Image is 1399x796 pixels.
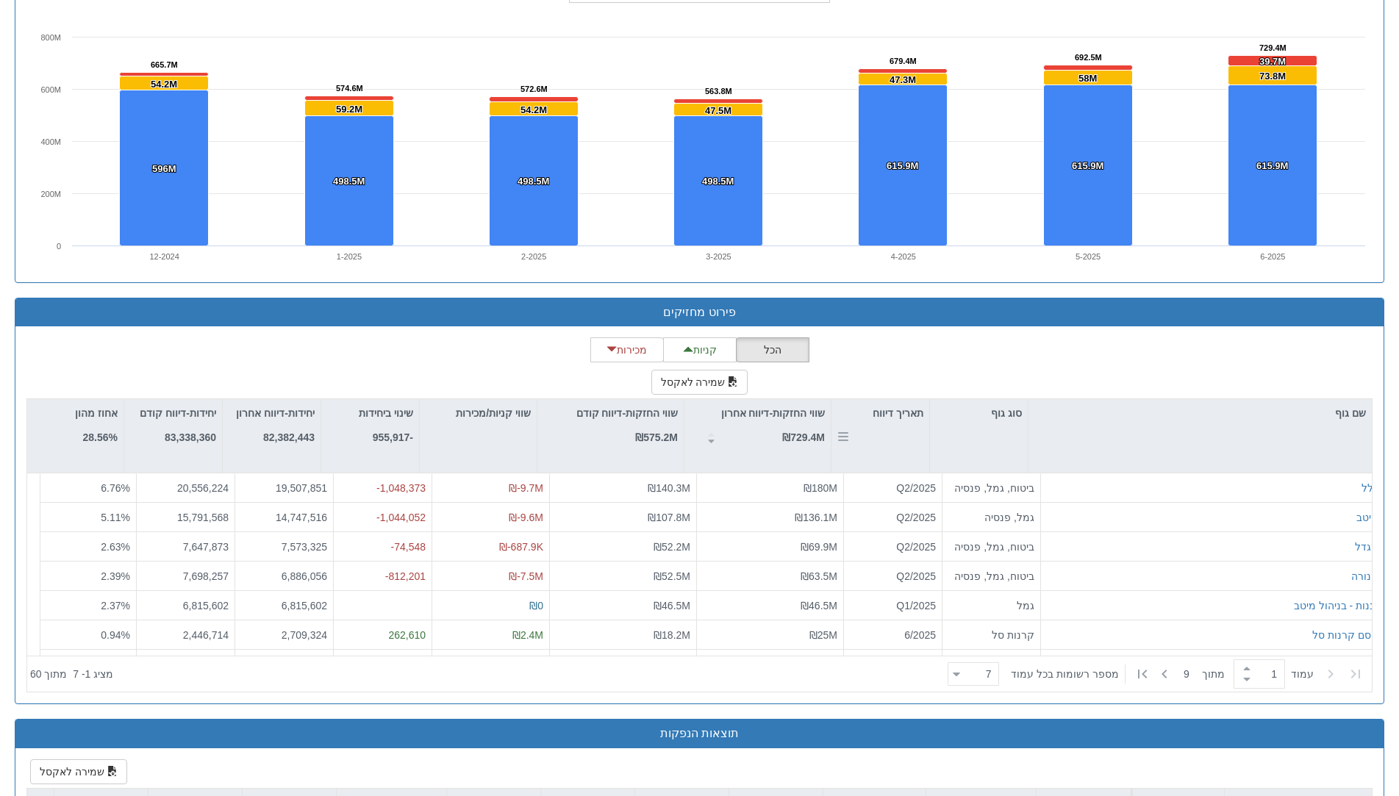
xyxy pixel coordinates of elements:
tspan: 563.8M [705,87,732,96]
tspan: 59.2M [336,104,362,115]
p: יחידות-דיווח אחרון [236,405,315,421]
button: מכירות [590,337,664,362]
tspan: 498.5M [702,176,734,187]
text: 12-2024 [149,252,179,261]
div: שווי קניות/מכירות [420,399,537,427]
h3: פירוט מחזיקים [26,306,1373,319]
div: ביטוח, גמל, פנסיה [948,481,1034,495]
div: 2.37 % [46,598,130,613]
div: ‏מציג 1 - 7 ‏ מתוך 60 [30,658,113,690]
text: 600M [40,85,61,94]
tspan: 572.6M [520,85,548,93]
span: ₪46.5M [654,600,690,612]
div: 7,573,325 [241,539,327,554]
div: 6/2025 [850,628,936,642]
button: קניות [663,337,737,362]
tspan: 729.4M [1259,43,1287,52]
div: 6,815,602 [241,598,327,613]
div: 2,709,324 [241,628,327,642]
div: 14,747,516 [241,510,327,525]
tspan: 39.7M [1259,56,1286,67]
div: 6,886,056 [241,569,327,584]
strong: ₪729.4M [782,431,825,443]
text: 6-2025 [1260,252,1285,261]
div: קרנות סל [948,628,1034,642]
div: סוג גוף [930,399,1028,427]
span: ₪52.2M [654,541,690,553]
text: 800M [40,33,61,42]
div: Q2/2025 [850,569,936,584]
div: Q2/2025 [850,539,936,554]
button: מיטב [1356,510,1378,525]
tspan: 665.7M [151,60,178,69]
div: 0.94 % [46,628,130,642]
strong: 83,338,360 [165,431,216,443]
h3: תוצאות הנפקות [26,727,1373,740]
div: 2,446,714 [143,628,229,642]
button: שמירה לאקסל [30,759,127,784]
div: 6,815,602 [143,598,229,613]
div: -1,048,373 [340,481,426,495]
button: מגדל [1355,539,1378,554]
button: מנורה [1351,569,1378,584]
div: גמל, פנסיה [948,510,1034,525]
span: ₪25M [809,629,837,641]
button: כלל [1362,481,1378,495]
div: Q2/2025 [850,510,936,525]
strong: ₪575.2M [635,431,678,443]
span: ₪63.5M [801,570,837,582]
span: ‏עמוד [1291,667,1314,681]
div: תאריך דיווח [831,399,929,427]
strong: 82,382,443 [263,431,315,443]
span: ₪2.4M [512,629,543,641]
text: 4-2025 [891,252,916,261]
button: קסם קרנות סל [1312,628,1378,642]
span: ₪180M [804,482,837,494]
tspan: 615.9M [887,160,918,171]
text: 200M [40,190,61,198]
tspan: 58M [1078,73,1097,84]
div: 2.39 % [46,569,130,584]
div: שם גוף [1028,399,1372,427]
span: ₪-687.9K [499,541,543,553]
div: ביטוח, גמל, פנסיה [948,539,1034,554]
p: אחוז מהון [75,405,118,421]
tspan: 615.9M [1256,160,1288,171]
text: 5-2025 [1076,252,1101,261]
span: ₪46.5M [801,600,837,612]
text: 3-2025 [706,252,731,261]
span: ₪-9.6M [509,512,543,523]
text: 1-2025 [337,252,362,261]
span: ₪140.3M [648,482,690,494]
tspan: 498.5M [333,176,365,187]
tspan: 692.5M [1075,53,1102,62]
span: ₪136.1M [795,512,837,523]
div: 7,698,257 [143,569,229,584]
span: ₪69.9M [801,541,837,553]
div: ביטוח, גמל, פנסיה [948,569,1034,584]
div: 20,556,224 [143,481,229,495]
text: 2-2025 [521,252,546,261]
div: Q2/2025 [850,481,936,495]
div: -1,044,052 [340,510,426,525]
button: שמירה לאקסל [651,370,748,395]
div: גמל [948,598,1034,613]
span: 9 [1184,667,1202,681]
p: שינוי ביחידות [359,405,413,421]
div: -812,201 [340,569,426,584]
span: ₪52.5M [654,570,690,582]
span: ₪107.8M [648,512,690,523]
text: 400M [40,137,61,146]
button: הכל [736,337,809,362]
button: גננות - בניהול מיטב [1294,598,1378,613]
div: 5.11 % [46,510,130,525]
strong: -955,917 [373,431,413,443]
strong: 28.56% [83,431,118,443]
p: שווי החזקות-דיווח קודם [576,405,678,421]
tspan: 73.8M [1259,71,1286,82]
